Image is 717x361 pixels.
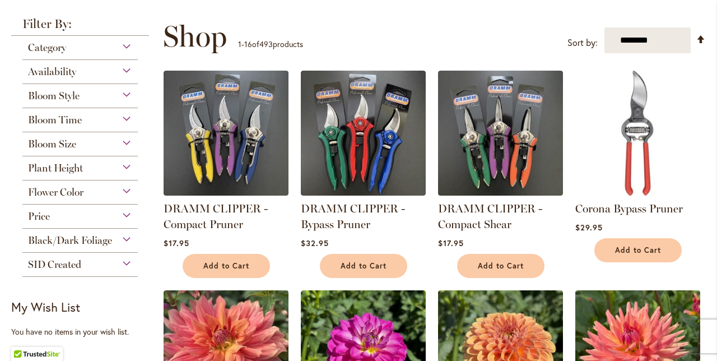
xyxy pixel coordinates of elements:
a: Corona Bypass Pruner [575,187,700,198]
span: Shop [163,20,227,53]
img: DRAMM CLIPPER - Compact Pruner [164,71,288,196]
p: - of products [238,35,303,53]
span: Availability [28,66,76,78]
span: Black/Dark Foliage [28,234,112,247]
span: Price [28,210,50,223]
span: Bloom Style [28,90,80,102]
span: Flower Color [28,186,83,198]
span: Add to Cart [341,261,387,271]
iframe: Launch Accessibility Center [8,321,40,353]
span: Add to Cart [615,246,661,255]
button: Add to Cart [457,254,544,278]
span: 1 [238,39,241,49]
button: Add to Cart [183,254,270,278]
button: Add to Cart [320,254,407,278]
span: Add to Cart [203,261,249,271]
a: DRAMM CLIPPER - Bypass Pruner [301,202,405,231]
a: DRAMM CLIPPER - Compact Shear [438,202,542,231]
button: Add to Cart [594,238,682,262]
a: Corona Bypass Pruner [575,202,683,215]
a: DRAMM CLIPPER - Bypass Pruner [301,187,426,198]
a: DRAMM CLIPPER - Compact Pruner [164,187,288,198]
span: $32.95 [301,238,329,248]
img: Corona Bypass Pruner [575,71,700,196]
span: Bloom Time [28,114,82,126]
a: DRAMM CLIPPER - Compact Shear [438,187,563,198]
span: 493 [259,39,273,49]
span: 16 [244,39,252,49]
label: Sort by: [567,33,598,53]
span: Category [28,41,66,54]
span: SID Created [28,258,81,271]
a: DRAMM CLIPPER - Compact Pruner [164,202,268,231]
span: $17.95 [438,238,464,248]
span: Add to Cart [478,261,524,271]
span: $17.95 [164,238,189,248]
strong: Filter By: [11,18,149,36]
span: $29.95 [575,222,603,233]
img: DRAMM CLIPPER - Compact Shear [438,71,563,196]
img: DRAMM CLIPPER - Bypass Pruner [301,71,426,196]
span: Plant Height [28,162,83,174]
span: Bloom Size [28,138,76,150]
strong: My Wish List [11,299,80,315]
div: You have no items in your wish list. [11,326,156,337]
